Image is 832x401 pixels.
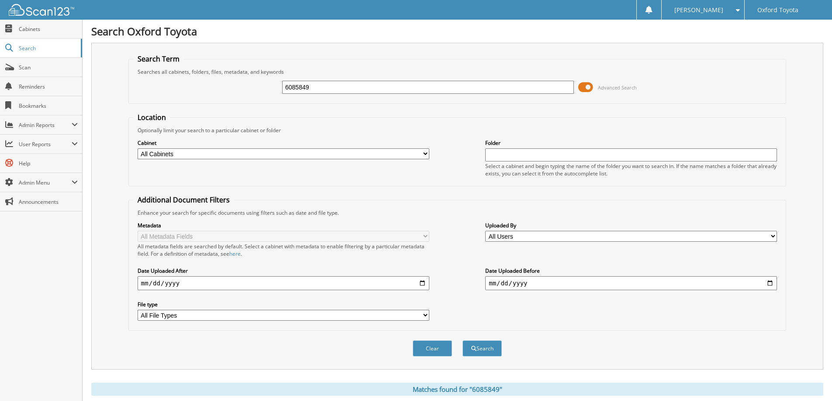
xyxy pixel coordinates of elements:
[413,340,452,356] button: Clear
[133,68,781,75] div: Searches all cabinets, folders, files, metadata, and keywords
[19,83,78,90] span: Reminders
[138,301,429,308] label: File type
[138,243,429,257] div: All metadata fields are searched by default. Select a cabinet with metadata to enable filtering b...
[138,276,429,290] input: start
[133,54,184,64] legend: Search Term
[19,102,78,110] span: Bookmarks
[463,340,502,356] button: Search
[133,195,234,205] legend: Additional Document Filters
[133,127,781,134] div: Optionally limit your search to a particular cabinet or folder
[485,267,777,274] label: Date Uploaded Before
[138,222,429,229] label: Metadata
[138,267,429,274] label: Date Uploaded After
[133,209,781,216] div: Enhance your search for specific documents using filters such as date and file type.
[485,139,777,147] label: Folder
[598,84,637,91] span: Advanced Search
[91,383,823,396] div: Matches found for "6085849"
[19,179,72,186] span: Admin Menu
[19,160,78,167] span: Help
[19,25,78,33] span: Cabinets
[138,139,429,147] label: Cabinet
[674,7,723,13] span: [PERSON_NAME]
[19,198,78,206] span: Announcements
[19,45,76,52] span: Search
[485,222,777,229] label: Uploaded By
[757,7,798,13] span: Oxford Toyota
[19,121,72,129] span: Admin Reports
[485,162,777,177] div: Select a cabinet and begin typing the name of the folder you want to search in. If the name match...
[19,141,72,148] span: User Reports
[9,4,74,16] img: scan123-logo-white.svg
[91,24,823,38] h1: Search Oxford Toyota
[485,276,777,290] input: end
[19,64,78,71] span: Scan
[229,250,241,257] a: here
[133,113,170,122] legend: Location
